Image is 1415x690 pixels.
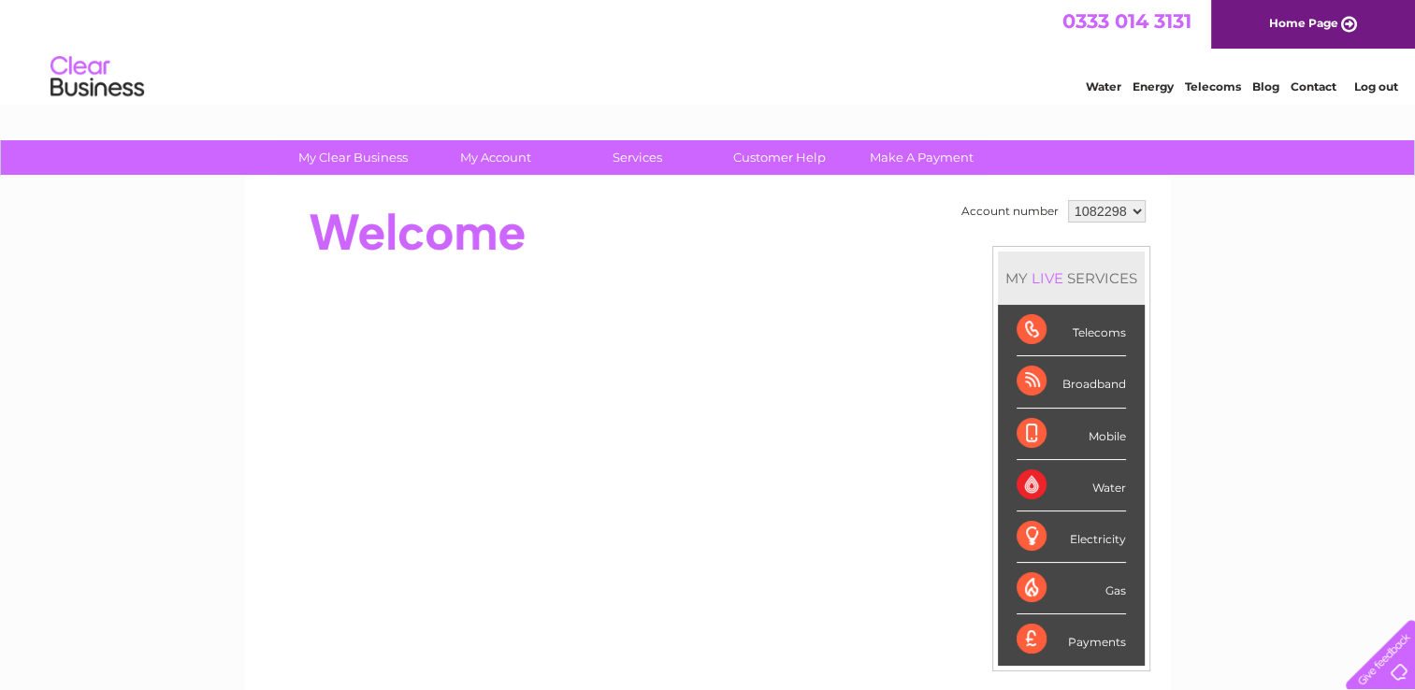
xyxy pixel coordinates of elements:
[1133,79,1174,93] a: Energy
[1062,9,1191,33] a: 0333 014 3131
[1017,409,1126,460] div: Mobile
[1017,614,1126,665] div: Payments
[1017,511,1126,563] div: Electricity
[560,140,715,175] a: Services
[50,49,145,106] img: logo.png
[1291,79,1336,93] a: Contact
[1252,79,1279,93] a: Blog
[1017,563,1126,614] div: Gas
[1353,79,1397,93] a: Log out
[957,195,1063,227] td: Account number
[702,140,857,175] a: Customer Help
[1086,79,1121,93] a: Water
[1017,305,1126,356] div: Telecoms
[1017,460,1126,511] div: Water
[418,140,572,175] a: My Account
[845,140,999,175] a: Make A Payment
[1017,356,1126,408] div: Broadband
[1028,269,1067,287] div: LIVE
[1185,79,1241,93] a: Telecoms
[267,10,1150,91] div: Clear Business is a trading name of Verastar Limited (registered in [GEOGRAPHIC_DATA] No. 3667643...
[998,252,1145,305] div: MY SERVICES
[276,140,430,175] a: My Clear Business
